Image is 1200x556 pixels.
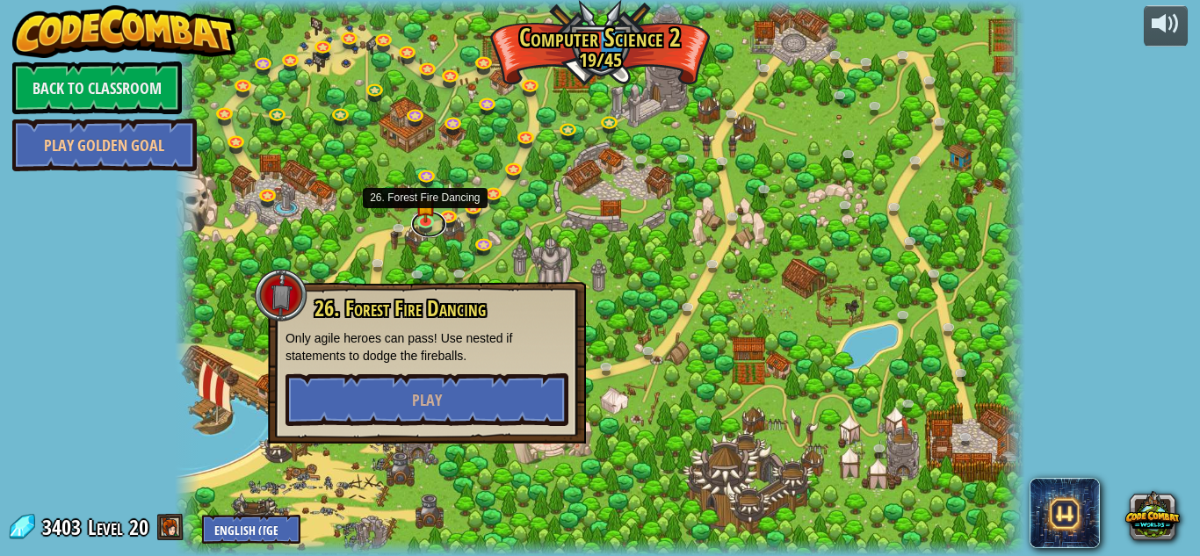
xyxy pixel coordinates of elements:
button: Play [286,373,568,426]
button: Adjust volume [1144,5,1188,47]
p: Only agile heroes can pass! Use nested if statements to dodge the fireballs. [286,329,568,365]
span: Play [412,389,442,411]
span: 3403 [42,513,86,541]
span: Level [88,513,123,542]
a: Back to Classroom [12,61,182,114]
img: level-banner-started.png [416,189,436,223]
span: 20 [129,513,148,541]
img: CodeCombat - Learn how to code by playing a game [12,5,237,58]
a: Play Golden Goal [12,119,197,171]
span: 26. Forest Fire Dancing [314,293,486,323]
